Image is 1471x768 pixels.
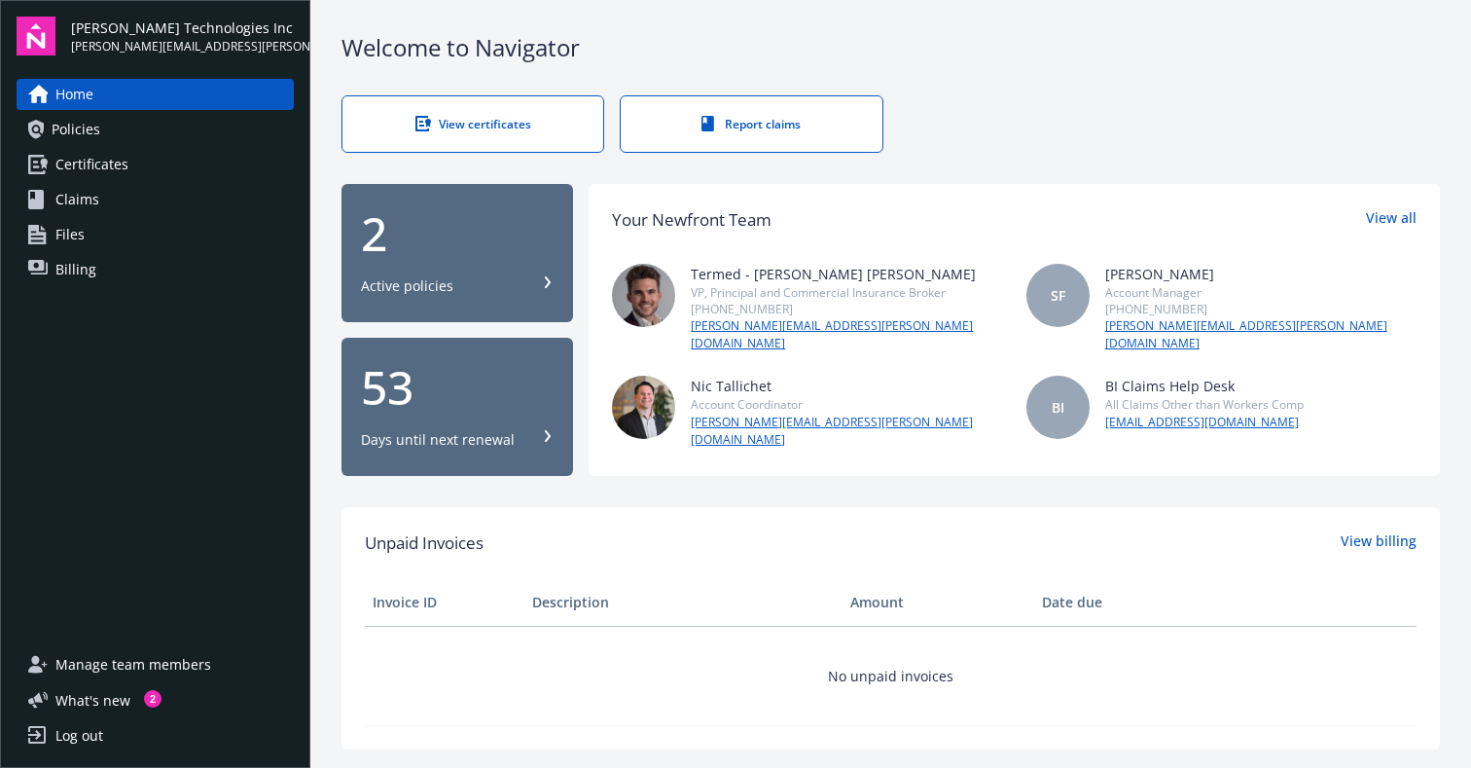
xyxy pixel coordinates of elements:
div: BI Claims Help Desk [1105,376,1304,396]
img: photo [612,264,675,327]
span: Billing [55,254,96,285]
div: 2 [361,210,554,257]
button: What's new2 [17,690,161,711]
div: Account Manager [1105,284,1417,301]
span: BI [1052,397,1064,418]
div: Report claims [660,116,843,132]
a: [EMAIL_ADDRESS][DOMAIN_NAME] [1105,414,1304,431]
img: photo [612,376,675,439]
div: 53 [361,364,554,411]
button: 2Active policies [341,184,573,322]
div: Nic Tallichet [691,376,1002,396]
div: Log out [55,720,103,751]
div: VP, Principal and Commercial Insurance Broker [691,284,1002,301]
span: Certificates [55,149,128,180]
span: What ' s new [55,690,130,711]
div: [PHONE_NUMBER] [691,301,1002,317]
div: Termed - [PERSON_NAME] [PERSON_NAME] [691,264,1002,284]
a: Certificates [17,149,294,180]
img: navigator-logo.svg [17,17,55,55]
a: Policies [17,114,294,145]
div: View certificates [381,116,564,132]
th: Amount [843,579,1034,626]
a: Manage team members [17,649,294,680]
a: [PERSON_NAME][EMAIL_ADDRESS][PERSON_NAME][DOMAIN_NAME] [1105,317,1417,352]
div: Welcome to Navigator [341,31,1440,64]
div: Days until next renewal [361,430,515,450]
a: View all [1366,207,1417,233]
span: Policies [52,114,100,145]
div: [PERSON_NAME] [1105,264,1417,284]
span: [PERSON_NAME] Technologies Inc [71,18,294,38]
a: Report claims [620,95,882,153]
a: [PERSON_NAME][EMAIL_ADDRESS][PERSON_NAME][DOMAIN_NAME] [691,414,1002,449]
div: Your Newfront Team [612,207,771,233]
td: No unpaid invoices [365,626,1417,725]
a: View billing [1341,530,1417,556]
a: Files [17,219,294,250]
span: Files [55,219,85,250]
div: All Claims Other than Workers Comp [1105,396,1304,413]
span: SF [1051,285,1065,306]
a: Home [17,79,294,110]
div: Account Coordinator [691,396,1002,413]
th: Invoice ID [365,579,524,626]
a: Claims [17,184,294,215]
span: Home [55,79,93,110]
div: Active policies [361,276,453,296]
button: [PERSON_NAME] Technologies Inc[PERSON_NAME][EMAIL_ADDRESS][PERSON_NAME][DOMAIN_NAME] [71,17,294,55]
th: Date due [1034,579,1194,626]
span: Manage team members [55,649,211,680]
span: [PERSON_NAME][EMAIL_ADDRESS][PERSON_NAME][DOMAIN_NAME] [71,38,294,55]
th: Description [524,579,843,626]
a: [PERSON_NAME][EMAIL_ADDRESS][PERSON_NAME][DOMAIN_NAME] [691,317,1002,352]
a: Billing [17,254,294,285]
span: Claims [55,184,99,215]
a: View certificates [341,95,604,153]
div: [PHONE_NUMBER] [1105,301,1417,317]
div: 2 [144,690,161,708]
button: 53Days until next renewal [341,338,573,476]
span: Unpaid Invoices [365,530,484,556]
